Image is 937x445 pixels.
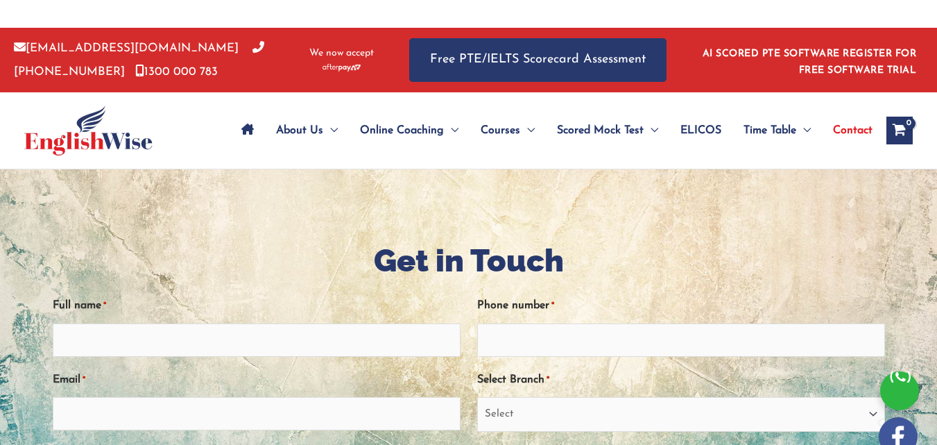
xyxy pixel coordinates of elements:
a: ELICOS [669,106,732,155]
span: Online Coaching [360,106,444,155]
a: Scored Mock TestMenu Toggle [546,106,669,155]
img: cropped-ew-logo [24,106,153,156]
span: We now accept [309,47,374,60]
a: Online CoachingMenu Toggle [349,106,470,155]
span: Scored Mock Test [557,106,644,155]
a: About UsMenu Toggle [265,106,349,155]
img: Afterpay-Logo [323,64,361,72]
nav: Site Navigation: Main Menu [230,106,872,155]
span: Menu Toggle [644,106,658,155]
span: Courses [481,106,520,155]
a: Time TableMenu Toggle [732,106,822,155]
label: Full name [53,294,106,317]
a: View Shopping Cart, empty [886,117,913,144]
span: ELICOS [680,106,721,155]
span: Menu Toggle [520,106,535,155]
a: CoursesMenu Toggle [470,106,546,155]
aside: Header Widget 1 [694,37,923,83]
a: [EMAIL_ADDRESS][DOMAIN_NAME] [14,42,239,54]
label: Select Branch [477,369,549,392]
span: Menu Toggle [323,106,338,155]
label: Phone number [477,294,554,317]
a: Contact [822,106,872,155]
a: Free PTE/IELTS Scorecard Assessment [409,38,667,82]
span: About Us [276,106,323,155]
span: Contact [833,106,872,155]
a: AI SCORED PTE SOFTWARE REGISTER FOR FREE SOFTWARE TRIAL [703,49,917,76]
span: Time Table [743,106,796,155]
a: [PHONE_NUMBER] [14,42,264,77]
h1: Get in Touch [53,239,885,283]
span: Menu Toggle [444,106,458,155]
a: 1300 000 783 [135,66,218,78]
span: Menu Toggle [796,106,811,155]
